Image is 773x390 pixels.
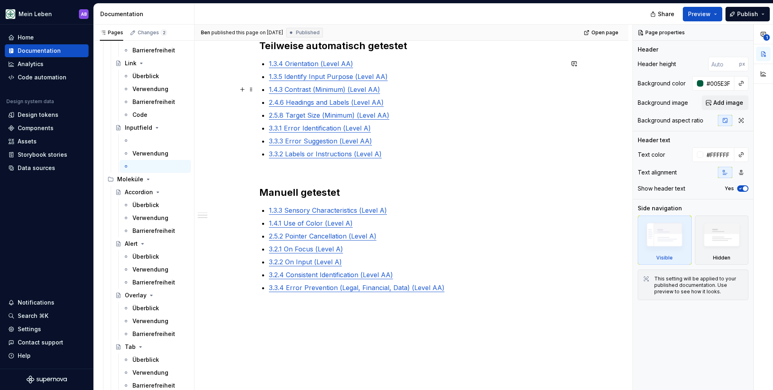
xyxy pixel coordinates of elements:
[638,46,658,54] div: Header
[132,253,159,261] div: Überblick
[117,175,143,183] div: Moleküle
[125,124,152,132] div: Inputfield
[120,199,191,212] a: Überblick
[5,122,89,135] a: Components
[112,121,191,134] a: Inputfield
[5,44,89,57] a: Documentation
[269,219,353,227] a: 1.4.1 Use of Color (Level A)
[688,10,711,18] span: Preview
[120,147,191,160] a: Verwendung
[112,57,191,70] a: Link
[120,83,191,95] a: Verwendung
[125,343,136,351] div: Tab
[18,151,67,159] div: Storybook stories
[18,47,61,55] div: Documentation
[132,46,175,54] div: Barrierefreiheit
[120,108,191,121] a: Code
[120,366,191,379] a: Verwendung
[132,266,168,274] div: Verwendung
[120,276,191,289] a: Barrierefreiheit
[739,61,745,67] p: px
[646,7,680,21] button: Share
[18,73,66,81] div: Code automation
[132,201,159,209] div: Überblick
[725,7,770,21] button: Publish
[703,76,734,91] input: Auto
[713,255,730,261] div: Hidden
[120,44,191,57] a: Barrierefreiheit
[120,302,191,315] a: Überblick
[5,323,89,336] a: Settings
[2,5,92,23] button: Mein LebenAB
[5,135,89,148] a: Assets
[112,340,191,353] a: Tab
[638,60,676,68] div: Header height
[6,98,54,105] div: Design system data
[581,27,622,38] a: Open page
[120,250,191,263] a: Überblick
[638,116,703,124] div: Background aspect ratio
[18,60,43,68] div: Analytics
[713,99,743,107] span: Add image
[737,10,758,18] span: Publish
[725,185,734,192] label: Yes
[132,356,159,364] div: Überblick
[120,224,191,237] a: Barrierefreiheit
[5,349,89,362] button: Help
[132,278,175,286] div: Barrierefreiheit
[5,309,89,322] button: Search ⌘K
[120,70,191,83] a: Überblick
[638,151,665,159] div: Text color
[5,296,89,309] button: Notifications
[269,73,388,81] a: 1.3.5 Identify Input Purpose (Level AA)
[132,330,175,338] div: Barrierefreiheit
[132,369,168,377] div: Verwendung
[296,29,320,36] span: Published
[269,206,387,214] a: 1.3.3 Sensory Characteristics (Level A)
[18,338,63,346] div: Contact support
[138,29,167,36] div: Changes
[18,325,41,333] div: Settings
[269,150,382,158] a: 3.3.2 Labels or Instructions (Level A)
[708,57,739,71] input: Auto
[211,29,283,36] div: published this page on [DATE]
[120,263,191,276] a: Verwendung
[269,232,376,240] a: 2.5.2 Pointer Cancellation (Level A)
[125,240,138,248] div: Alert
[120,315,191,328] a: Verwendung
[132,227,175,235] div: Barrierefreiheit
[638,185,685,193] div: Show header text
[132,98,175,106] div: Barrierefreiheit
[5,148,89,161] a: Storybook stories
[269,60,353,68] a: 1.3.4 Orientation (Level AA)
[5,162,89,174] a: Data sources
[132,85,168,93] div: Verwendung
[638,168,677,176] div: Text alignment
[695,216,749,265] div: Hidden
[269,258,342,266] a: 3.2.2 On Input (Level A)
[125,291,147,299] div: Overlay
[132,382,175,390] div: Barrierefreiheit
[638,99,688,107] div: Background image
[591,29,618,36] span: Open page
[120,353,191,366] a: Überblick
[259,40,407,52] strong: Teilweise automatisch getestet
[5,58,89,71] a: Analytics
[702,95,748,110] button: Add image
[120,212,191,224] a: Verwendung
[100,10,191,18] div: Documentation
[104,173,191,186] div: Moleküle
[112,237,191,250] a: Alert
[112,289,191,302] a: Overlay
[132,111,147,119] div: Code
[132,214,168,222] div: Verwendung
[18,124,54,132] div: Components
[27,375,67,384] svg: Supernova Logo
[638,79,686,87] div: Background color
[132,304,159,312] div: Überblick
[638,204,682,212] div: Side navigation
[161,29,167,36] span: 2
[654,276,743,295] div: This setting will be applied to your published documentation. Use preview to see how it looks.
[6,9,15,19] img: df5db9ef-aba0-4771-bf51-9763b7497661.png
